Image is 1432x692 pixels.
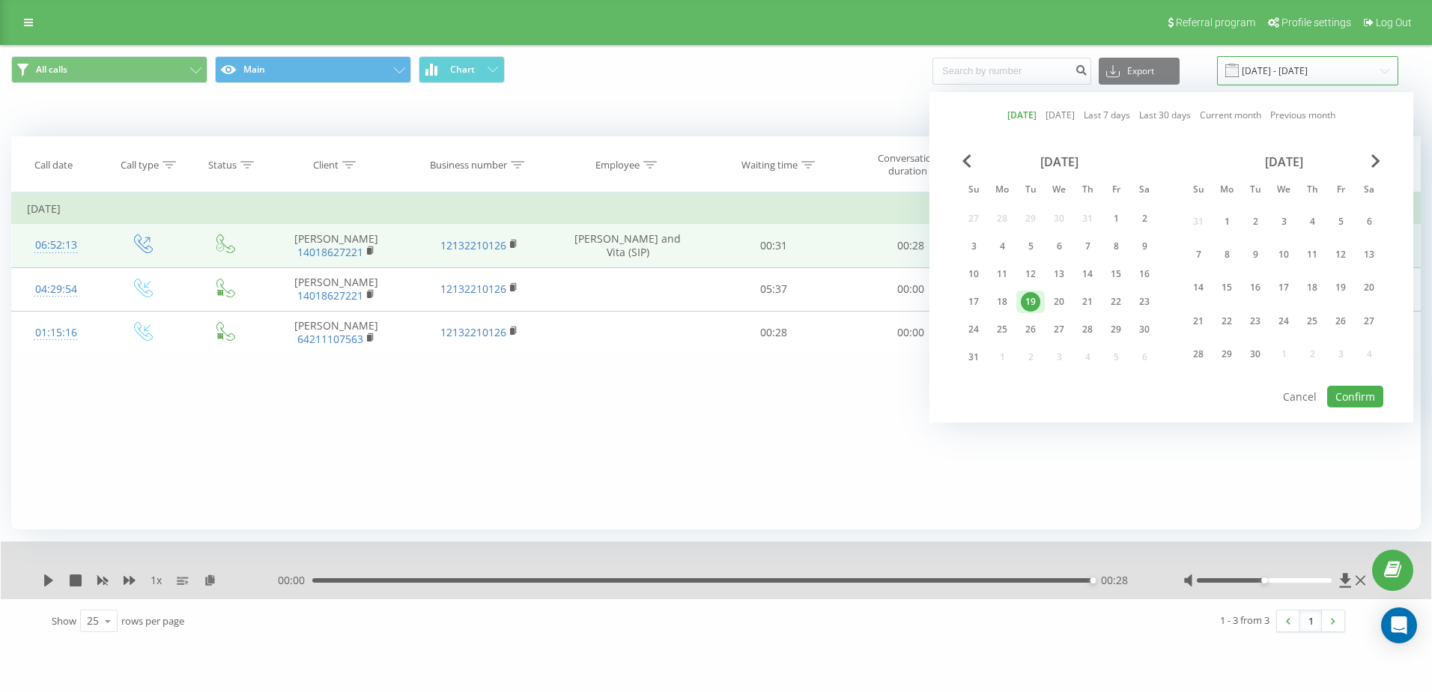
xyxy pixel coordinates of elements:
[1217,345,1237,364] div: 29
[1298,274,1326,302] div: Thu Sep 18, 2025
[1359,312,1379,331] div: 27
[1274,312,1293,331] div: 24
[1213,341,1241,368] div: Mon Sep 29, 2025
[1105,180,1127,202] abbr: Friday
[1274,245,1293,264] div: 10
[27,231,85,260] div: 06:52:13
[440,238,506,252] a: 12132210126
[1298,307,1326,335] div: Thu Sep 25, 2025
[297,288,363,303] a: 14018627221
[991,180,1013,202] abbr: Monday
[843,267,980,311] td: 00:00
[1021,237,1040,256] div: 5
[1213,307,1241,335] div: Mon Sep 22, 2025
[992,237,1012,256] div: 4
[1021,320,1040,339] div: 26
[121,614,184,628] span: rows per page
[36,64,67,76] span: All calls
[12,194,1421,224] td: [DATE]
[1246,278,1265,297] div: 16
[964,347,983,367] div: 31
[1130,263,1159,285] div: Sat Aug 16, 2025
[705,267,843,311] td: 05:37
[867,152,947,177] div: Conversation duration
[1274,212,1293,231] div: 3
[52,614,76,628] span: Show
[1241,274,1269,302] div: Tue Sep 16, 2025
[1130,291,1159,313] div: Sat Aug 23, 2025
[1270,108,1335,122] a: Previous month
[87,613,99,628] div: 25
[988,318,1016,341] div: Mon Aug 25, 2025
[1355,240,1383,268] div: Sat Sep 13, 2025
[1187,180,1210,202] abbr: Sunday
[1073,291,1102,313] div: Thu Aug 21, 2025
[1269,274,1298,302] div: Wed Sep 17, 2025
[450,64,475,75] span: Chart
[1078,237,1097,256] div: 7
[1299,610,1322,631] a: 1
[278,573,312,588] span: 00:00
[1045,318,1073,341] div: Wed Aug 27, 2025
[1246,245,1265,264] div: 9
[1217,212,1237,231] div: 1
[215,56,411,83] button: Main
[1019,180,1042,202] abbr: Tuesday
[959,263,988,285] div: Sun Aug 10, 2025
[1099,58,1180,85] button: Export
[1076,180,1099,202] abbr: Thursday
[208,159,237,172] div: Status
[1106,292,1126,312] div: 22
[959,154,1159,169] div: [DATE]
[1102,263,1130,285] div: Fri Aug 15, 2025
[419,56,505,83] button: Chart
[1189,245,1208,264] div: 7
[1241,341,1269,368] div: Tue Sep 30, 2025
[1269,307,1298,335] div: Wed Sep 24, 2025
[1326,240,1355,268] div: Fri Sep 12, 2025
[988,235,1016,258] div: Mon Aug 4, 2025
[1135,264,1154,284] div: 16
[1049,320,1069,339] div: 27
[1331,245,1350,264] div: 12
[1049,292,1069,312] div: 20
[1213,207,1241,235] div: Mon Sep 1, 2025
[1021,292,1040,312] div: 19
[1016,291,1045,313] div: Tue Aug 19, 2025
[1269,240,1298,268] div: Wed Sep 10, 2025
[1184,307,1213,335] div: Sun Sep 21, 2025
[964,320,983,339] div: 24
[1281,16,1351,28] span: Profile settings
[1078,264,1097,284] div: 14
[992,264,1012,284] div: 11
[11,56,207,83] button: All calls
[1102,207,1130,230] div: Fri Aug 1, 2025
[1021,264,1040,284] div: 12
[1359,245,1379,264] div: 13
[741,159,798,172] div: Waiting time
[121,159,159,172] div: Call type
[1301,180,1323,202] abbr: Thursday
[1184,341,1213,368] div: Sun Sep 28, 2025
[264,224,407,267] td: [PERSON_NAME]
[1078,320,1097,339] div: 28
[1213,274,1241,302] div: Mon Sep 15, 2025
[1246,312,1265,331] div: 23
[1246,212,1265,231] div: 2
[1102,291,1130,313] div: Fri Aug 22, 2025
[964,264,983,284] div: 10
[1331,212,1350,231] div: 5
[27,318,85,347] div: 01:15:16
[705,224,843,267] td: 00:31
[297,332,363,346] a: 64211107563
[1355,207,1383,235] div: Sat Sep 6, 2025
[313,159,339,172] div: Client
[1302,245,1322,264] div: 11
[1102,235,1130,258] div: Fri Aug 8, 2025
[1102,318,1130,341] div: Fri Aug 29, 2025
[430,159,507,172] div: Business number
[1326,307,1355,335] div: Fri Sep 26, 2025
[964,237,983,256] div: 3
[264,311,407,354] td: [PERSON_NAME]
[1007,108,1037,122] a: [DATE]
